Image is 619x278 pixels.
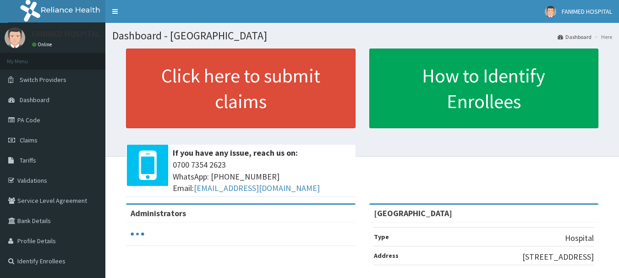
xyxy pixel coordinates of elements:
[20,156,36,164] span: Tariffs
[545,6,556,17] img: User Image
[20,136,38,144] span: Claims
[131,208,186,218] b: Administrators
[369,49,599,128] a: How to Identify Enrollees
[173,159,351,194] span: 0700 7354 2623 WhatsApp: [PHONE_NUMBER] Email:
[20,76,66,84] span: Switch Providers
[374,208,452,218] strong: [GEOGRAPHIC_DATA]
[522,251,594,263] p: [STREET_ADDRESS]
[131,227,144,241] svg: audio-loading
[194,183,320,193] a: [EMAIL_ADDRESS][DOMAIN_NAME]
[374,233,389,241] b: Type
[592,33,612,41] li: Here
[173,147,298,158] b: If you have any issue, reach us on:
[562,7,612,16] span: FANIMED HOSPITAL
[565,232,594,244] p: Hospital
[20,96,49,104] span: Dashboard
[112,30,612,42] h1: Dashboard - [GEOGRAPHIC_DATA]
[126,49,356,128] a: Click here to submit claims
[32,41,54,48] a: Online
[558,33,592,41] a: Dashboard
[32,30,100,38] p: FANIMED HOSPITAL
[374,251,399,260] b: Address
[5,27,25,48] img: User Image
